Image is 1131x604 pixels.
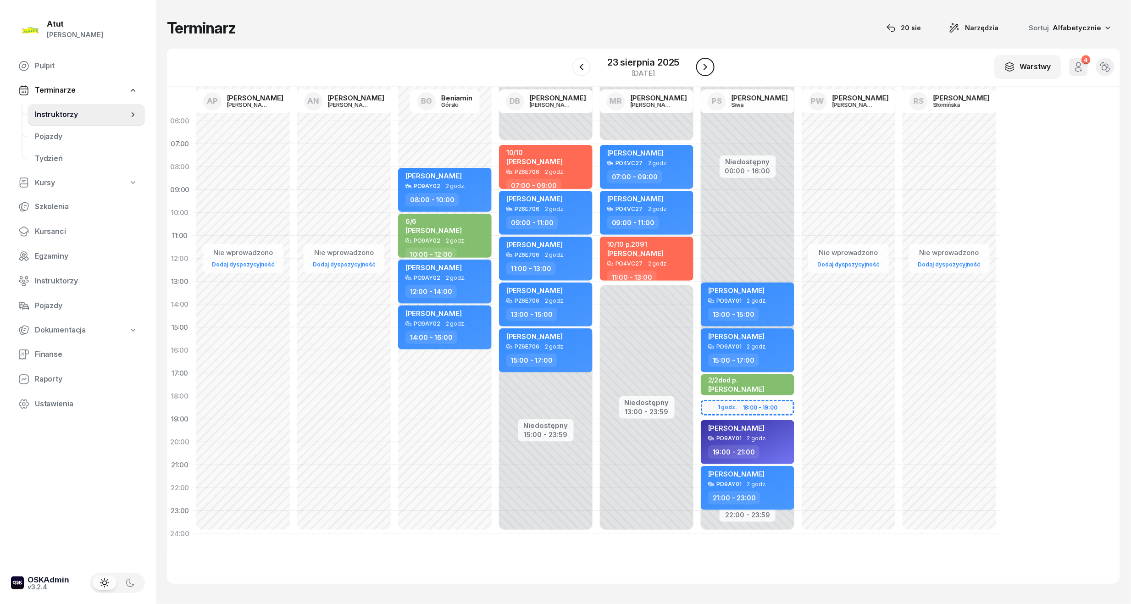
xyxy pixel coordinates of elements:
button: Nie wprowadzonoDodaj dyspozycyjność [814,245,883,272]
div: [DATE] [607,70,679,77]
div: [PERSON_NAME] [732,94,788,101]
span: 2 godz. [545,206,565,212]
div: [PERSON_NAME] [227,94,283,101]
span: [PERSON_NAME] [708,424,765,432]
span: RS [914,97,924,105]
span: DB [510,97,520,105]
div: PO9AY01 [716,298,742,304]
a: Kursanci [11,221,145,243]
div: Niedostępny [524,422,568,429]
span: 2 godz. [648,160,668,166]
span: [PERSON_NAME] [708,385,765,393]
span: [PERSON_NAME] [405,172,462,180]
span: [PERSON_NAME] [607,249,664,258]
img: logo-xs-dark@2x.png [11,576,24,589]
div: [PERSON_NAME] [328,94,384,101]
span: Alfabetycznie [1053,23,1102,32]
span: [PERSON_NAME] [506,286,563,295]
div: 21:00 - 23:00 [708,491,760,504]
span: [PERSON_NAME] [708,332,765,341]
a: Dodaj dyspozycyjność [814,259,883,270]
div: 20:00 [167,431,193,454]
a: Kursy [11,172,145,194]
div: 07:00 - 09:00 [607,170,662,183]
div: 21:00 [167,454,193,477]
div: PO9AY01 [716,481,742,487]
div: PO9AY02 [414,321,440,327]
div: PO4VC27 [615,206,643,212]
div: 17:00 [167,362,193,385]
div: 10/10 [506,149,563,156]
div: 09:00 - 11:00 [607,216,659,229]
div: v3.2.4 [28,584,69,590]
div: 07:00 - 09:00 [506,179,561,192]
div: Niedostępny [625,399,669,406]
a: Instruktorzy [11,270,145,292]
div: Nie wprowadzono [208,247,278,259]
div: 11:00 - 13:00 [607,271,657,284]
span: Kursanci [35,226,138,238]
div: 08:00 - 10:00 [405,193,459,206]
div: 00:00 - 16:00 [725,165,771,175]
a: BGBeniaminGórski [410,89,480,113]
button: Niedostępny13:00 - 23:59 [625,397,669,417]
a: Tydzień [28,148,145,170]
div: [PERSON_NAME] [631,94,687,101]
a: Szkolenia [11,196,145,218]
div: 14:00 [167,293,193,316]
div: 11:00 [167,224,193,247]
span: 2 godz. [545,344,565,350]
div: [PERSON_NAME] [328,102,372,108]
div: 09:00 - 11:00 [506,216,558,229]
a: RS[PERSON_NAME]Słomińska [902,89,997,113]
div: PO9AY02 [414,238,440,244]
h1: Terminarz [167,20,236,36]
div: 23:00 [167,499,193,522]
div: 6/6 [405,217,462,225]
span: PW [811,97,824,105]
div: Nie wprowadzono [814,247,883,259]
span: 2 godz. [747,344,767,350]
span: Ustawienia [35,398,138,410]
span: Pulpit [35,60,138,72]
div: 06:00 [167,110,193,133]
div: OSKAdmin [28,576,69,584]
a: Ustawienia [11,393,145,415]
div: PZ6E706 [515,252,539,258]
div: 14:00 - 16:00 [405,331,457,344]
div: 10:00 [167,201,193,224]
a: PW[PERSON_NAME][PERSON_NAME] [801,89,896,113]
div: 13:00 [167,270,193,293]
a: PS[PERSON_NAME]Siwa [700,89,795,113]
div: 10/10 p.2091 [607,240,664,248]
button: Nie wprowadzonoDodaj dyspozycyjność [208,245,278,272]
div: 11:00 - 13:00 [506,262,556,275]
span: [PERSON_NAME] [405,263,462,272]
span: Egzaminy [35,250,138,262]
a: Pojazdy [28,126,145,148]
div: [PERSON_NAME] [227,102,271,108]
span: [PERSON_NAME] [506,240,563,249]
a: Terminarze [11,80,145,101]
div: [PERSON_NAME] [530,102,574,108]
div: PO4VC27 [615,260,643,266]
span: PS [712,97,722,105]
span: Instruktorzy [35,275,138,287]
div: 15:00 - 17:00 [506,354,557,367]
div: 08:00 [167,155,193,178]
div: Atut [47,20,103,28]
div: PO4VC27 [615,160,643,166]
div: 07:00 [167,133,193,155]
div: Niedostępny [725,158,771,165]
a: Dokumentacja [11,320,145,341]
button: Nie wprowadzonoDodaj dyspozycyjność [915,245,984,272]
a: AP[PERSON_NAME][PERSON_NAME] [196,89,291,113]
span: Dokumentacja [35,324,86,336]
a: Raporty [11,368,145,390]
div: 13:00 - 15:00 [708,308,759,321]
button: Niedostępny00:00 - 16:00 [725,156,771,177]
a: Dodaj dyspozycyjność [208,259,278,270]
span: Narzędzia [965,22,999,33]
div: 24:00 [167,522,193,545]
button: Sortuj Alfabetycznie [1018,18,1120,38]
